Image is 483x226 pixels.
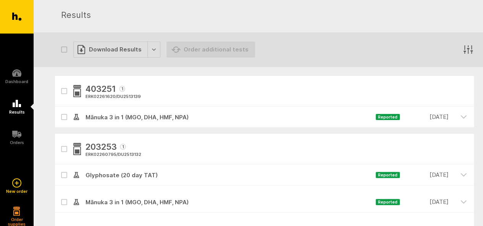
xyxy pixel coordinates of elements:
time: [DATE] [400,112,449,122]
time: [DATE] [400,197,449,207]
span: 403251 [86,83,116,96]
span: Mānuka 3 in 1 (MGO, DHA, HMF, NPA) [79,198,376,207]
h5: Results [9,110,25,114]
span: Mānuka 3 in 1 (MGO, DHA, HMF, NPA) [79,113,376,122]
span: 1 [120,144,126,150]
span: Reported [376,199,400,205]
h5: Orders [10,140,24,145]
span: Glyphosate (20 day TAT) [79,171,376,180]
button: Select all [61,46,67,53]
time: [DATE] [400,170,449,180]
span: Reported [376,114,400,120]
span: 1 [119,86,125,92]
span: 203253 [86,141,117,154]
h1: Results [61,9,465,22]
div: ERK02261620 / DU2513139 [86,93,141,100]
h5: Dashboard [5,79,28,84]
h5: New order [6,189,27,194]
button: Download Results [73,42,160,58]
span: Reported [376,172,400,178]
div: ERK02260795 / DU2513132 [86,151,141,158]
